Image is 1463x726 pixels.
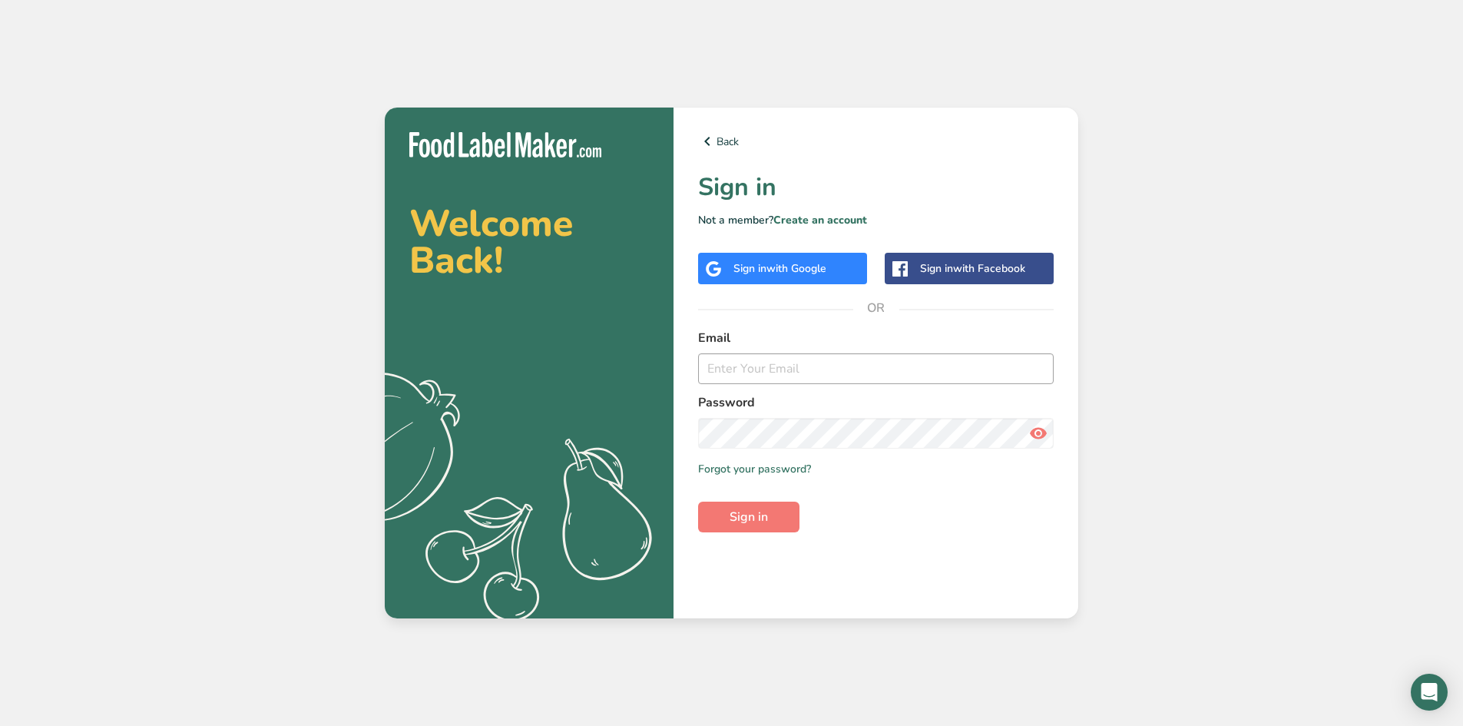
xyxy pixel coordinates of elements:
[773,213,867,227] a: Create an account
[409,205,649,279] h2: Welcome Back!
[698,502,799,532] button: Sign in
[953,261,1025,276] span: with Facebook
[698,132,1054,151] a: Back
[698,393,1054,412] label: Password
[698,169,1054,206] h1: Sign in
[920,260,1025,277] div: Sign in
[766,261,826,276] span: with Google
[698,329,1054,347] label: Email
[698,212,1054,228] p: Not a member?
[853,285,899,331] span: OR
[730,508,768,526] span: Sign in
[698,353,1054,384] input: Enter Your Email
[1411,674,1448,711] div: Open Intercom Messenger
[733,260,826,277] div: Sign in
[698,461,811,477] a: Forgot your password?
[409,132,601,157] img: Food Label Maker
